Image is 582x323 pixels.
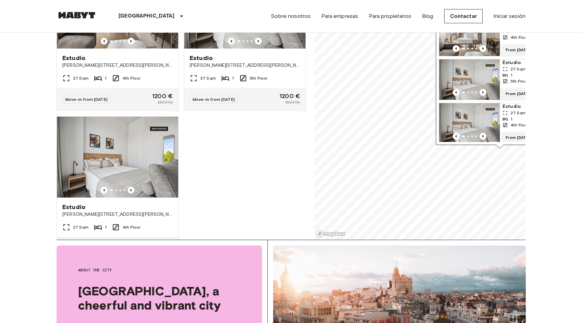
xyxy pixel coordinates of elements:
span: 1200 € [280,93,300,99]
a: Marketing picture of unit ES-15-102-430-001Previous imagePrevious imageEstudio27 Sqm14th FloorFro... [439,103,561,144]
button: Previous image [128,38,134,45]
span: About the city [78,267,240,273]
span: 5th Floor [511,78,528,84]
button: Previous image [480,133,486,140]
span: 4th Floor [123,224,140,230]
span: 27 Sqm [73,75,89,81]
a: Para propietarios [369,12,411,20]
img: Marketing picture of unit ES-15-102-430-001 [439,103,500,144]
span: 4th Floor [123,75,140,81]
span: 27 Sqm [73,224,89,230]
span: From [DATE] [503,134,533,141]
span: Monthly [158,99,173,105]
span: Move-in from [DATE] [193,97,235,102]
span: Move-in from [DATE] [65,97,107,102]
p: [GEOGRAPHIC_DATA] [119,12,175,20]
button: Previous image [480,45,486,52]
a: Mapbox logo [316,230,346,238]
button: Previous image [255,38,262,45]
a: Contactar [444,9,483,23]
img: Marketing picture of unit ES-15-102-530-001 [439,59,500,100]
span: Estudio [62,203,86,211]
a: Blog [422,12,433,20]
button: Previous image [453,89,459,96]
a: Marketing picture of unit ES-15-102-402-001Previous imagePrevious imageEstudio27 Sqm14th FloorFro... [439,15,561,56]
span: 5th Floor [250,75,267,81]
button: Previous image [128,187,134,194]
span: Monthly [285,99,300,105]
img: Marketing picture of unit ES-15-102-402-001 [439,16,500,56]
span: From [DATE] [503,90,533,97]
span: Estudio [62,54,86,62]
span: 1200 € [152,93,173,99]
span: 4th Floor [511,34,528,40]
span: [PERSON_NAME][STREET_ADDRESS][PERSON_NAME][PERSON_NAME] [62,62,173,69]
span: [GEOGRAPHIC_DATA], a cheerful and vibrant city [78,284,240,312]
span: Estudio [503,103,558,110]
img: Marketing picture of unit ES-15-102-430-001 [57,117,178,198]
a: Marketing picture of unit ES-15-102-530-001Previous imagePrevious imageEstudio27 Sqm15th FloorFro... [439,59,561,100]
span: From [DATE] [503,47,533,53]
span: 27 Sqm [200,75,216,81]
img: Habyt [57,12,97,19]
button: Previous image [480,89,486,96]
span: 1 [105,224,106,230]
span: 4th Floor [511,122,528,128]
button: Previous image [228,38,235,45]
button: Previous image [101,187,107,194]
a: Marketing picture of unit ES-15-102-430-001Previous imagePrevious imageEstudio[PERSON_NAME][STREE... [57,116,179,260]
button: Previous image [101,38,107,45]
span: 1 [511,72,512,78]
a: Sobre nosotros [271,12,311,20]
span: Estudio [190,54,213,62]
span: 27 Sqm [511,110,526,116]
span: 1 [232,75,234,81]
button: Previous image [453,133,459,140]
span: Estudio [503,59,558,66]
a: Para empresas [321,12,358,20]
button: Previous image [453,45,459,52]
span: 27 Sqm [511,66,526,72]
span: [PERSON_NAME][STREET_ADDRESS][PERSON_NAME][PERSON_NAME] [62,211,173,218]
span: 1 [105,75,106,81]
span: [PERSON_NAME][STREET_ADDRESS][PERSON_NAME][PERSON_NAME] [190,62,300,69]
a: Iniciar sesión [493,12,525,20]
span: 1 [511,116,512,122]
